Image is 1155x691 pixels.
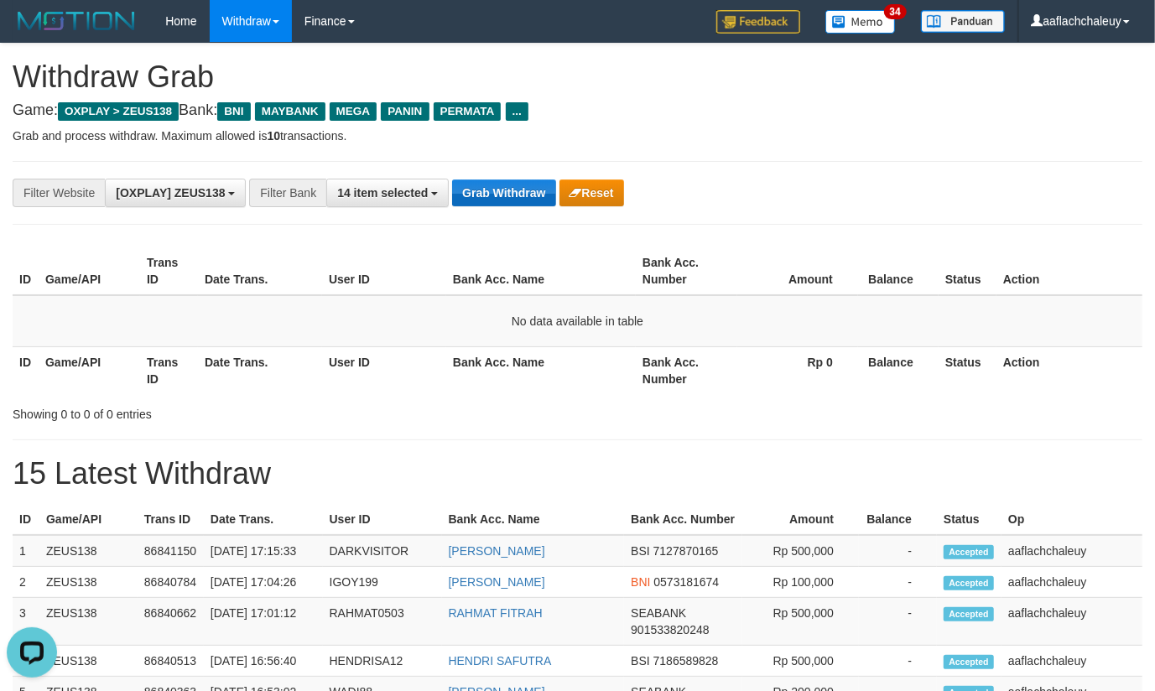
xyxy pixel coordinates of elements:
[653,575,719,589] span: Copy 0573181674 to clipboard
[39,646,138,677] td: ZEUS138
[636,247,737,295] th: Bank Acc. Number
[716,10,800,34] img: Feedback.jpg
[446,247,636,295] th: Bank Acc. Name
[39,346,140,394] th: Game/API
[140,247,198,295] th: Trans ID
[449,575,545,589] a: [PERSON_NAME]
[13,504,39,535] th: ID
[249,179,326,207] div: Filter Bank
[39,598,138,646] td: ZEUS138
[13,60,1142,94] h1: Withdraw Grab
[996,247,1142,295] th: Action
[624,504,742,535] th: Bank Acc. Number
[13,8,140,34] img: MOTION_logo.png
[138,646,204,677] td: 86840513
[559,179,624,206] button: Reset
[939,346,996,394] th: Status
[13,179,105,207] div: Filter Website
[13,346,39,394] th: ID
[446,346,636,394] th: Bank Acc. Name
[1002,646,1142,677] td: aaflachchaleuy
[858,247,939,295] th: Balance
[742,535,859,567] td: Rp 500,000
[859,646,937,677] td: -
[322,247,446,295] th: User ID
[737,346,858,394] th: Rp 0
[858,346,939,394] th: Balance
[323,646,442,677] td: HENDRISA12
[939,247,996,295] th: Status
[859,598,937,646] td: -
[255,102,325,121] span: MAYBANK
[631,606,686,620] span: SEABANK
[859,504,937,535] th: Balance
[7,7,57,57] button: Open LiveChat chat widget
[217,102,250,121] span: BNI
[13,295,1142,347] td: No data available in table
[39,247,140,295] th: Game/API
[204,598,323,646] td: [DATE] 17:01:12
[140,346,198,394] th: Trans ID
[13,399,469,423] div: Showing 0 to 0 of 0 entries
[944,545,994,559] span: Accepted
[138,567,204,598] td: 86840784
[884,4,907,19] span: 34
[381,102,429,121] span: PANIN
[198,247,322,295] th: Date Trans.
[1002,598,1142,646] td: aaflachchaleuy
[267,129,280,143] strong: 10
[337,186,428,200] span: 14 item selected
[631,623,709,636] span: Copy 901533820248 to clipboard
[204,567,323,598] td: [DATE] 17:04:26
[13,598,39,646] td: 3
[859,567,937,598] td: -
[138,504,204,535] th: Trans ID
[653,654,719,668] span: Copy 7186589828 to clipboard
[825,10,896,34] img: Button%20Memo.svg
[653,544,719,558] span: Copy 7127870165 to clipboard
[506,102,528,121] span: ...
[742,598,859,646] td: Rp 500,000
[39,535,138,567] td: ZEUS138
[996,346,1142,394] th: Action
[323,504,442,535] th: User ID
[39,567,138,598] td: ZEUS138
[944,576,994,590] span: Accepted
[204,504,323,535] th: Date Trans.
[937,504,1002,535] th: Status
[452,179,555,206] button: Grab Withdraw
[449,544,545,558] a: [PERSON_NAME]
[921,10,1005,33] img: panduan.png
[322,346,446,394] th: User ID
[944,607,994,621] span: Accepted
[13,535,39,567] td: 1
[1002,535,1142,567] td: aaflachchaleuy
[442,504,625,535] th: Bank Acc. Name
[13,567,39,598] td: 2
[434,102,502,121] span: PERMATA
[330,102,377,121] span: MEGA
[1002,504,1142,535] th: Op
[138,598,204,646] td: 86840662
[13,102,1142,119] h4: Game: Bank:
[138,535,204,567] td: 86841150
[449,606,543,620] a: RAHMAT FITRAH
[204,535,323,567] td: [DATE] 17:15:33
[449,654,552,668] a: HENDRI SAFUTRA
[198,346,322,394] th: Date Trans.
[326,179,449,207] button: 14 item selected
[1002,567,1142,598] td: aaflachchaleuy
[631,654,650,668] span: BSI
[742,646,859,677] td: Rp 500,000
[323,535,442,567] td: DARKVISITOR
[116,186,225,200] span: [OXPLAY] ZEUS138
[39,504,138,535] th: Game/API
[636,346,737,394] th: Bank Acc. Number
[13,127,1142,144] p: Grab and process withdraw. Maximum allowed is transactions.
[58,102,179,121] span: OXPLAY > ZEUS138
[859,535,937,567] td: -
[13,247,39,295] th: ID
[631,575,650,589] span: BNI
[323,567,442,598] td: IGOY199
[742,504,859,535] th: Amount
